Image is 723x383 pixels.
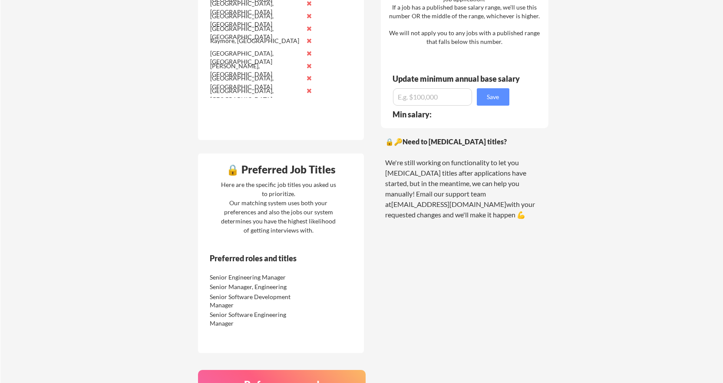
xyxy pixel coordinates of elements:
[210,49,302,66] div: [GEOGRAPHIC_DATA], [GEOGRAPHIC_DATA]
[210,74,302,91] div: [GEOGRAPHIC_DATA], [GEOGRAPHIC_DATA]
[391,200,506,208] a: [EMAIL_ADDRESS][DOMAIN_NAME]
[210,273,301,282] div: Senior Engineering Manager
[210,24,302,41] div: [GEOGRAPHIC_DATA], [GEOGRAPHIC_DATA]
[210,37,302,45] div: Raymore, [GEOGRAPHIC_DATA]
[210,87,302,103] div: [GEOGRAPHIC_DATA], [GEOGRAPHIC_DATA]
[393,88,472,106] input: E.g. $100,000
[210,293,301,310] div: Senior Software Development Manager
[210,254,328,262] div: Preferred roles and titles
[200,164,362,175] div: 🔒 Preferred Job Titles
[210,283,301,291] div: Senior Manager, Engineering
[210,12,302,29] div: [GEOGRAPHIC_DATA], [GEOGRAPHIC_DATA]
[210,310,301,327] div: Senior Software Engineering Manager
[219,180,338,235] div: Here are the specific job titles you asked us to prioritize. Our matching system uses both your p...
[393,110,432,119] strong: Min salary:
[477,88,509,106] button: Save
[393,75,523,83] div: Update minimum annual base salary
[403,137,507,146] strong: Need to [MEDICAL_DATA] titles?
[210,62,302,79] div: [PERSON_NAME], [GEOGRAPHIC_DATA]
[385,137,544,220] div: 🔒🔑 We're still working on functionality to let you [MEDICAL_DATA] titles after applications have ...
